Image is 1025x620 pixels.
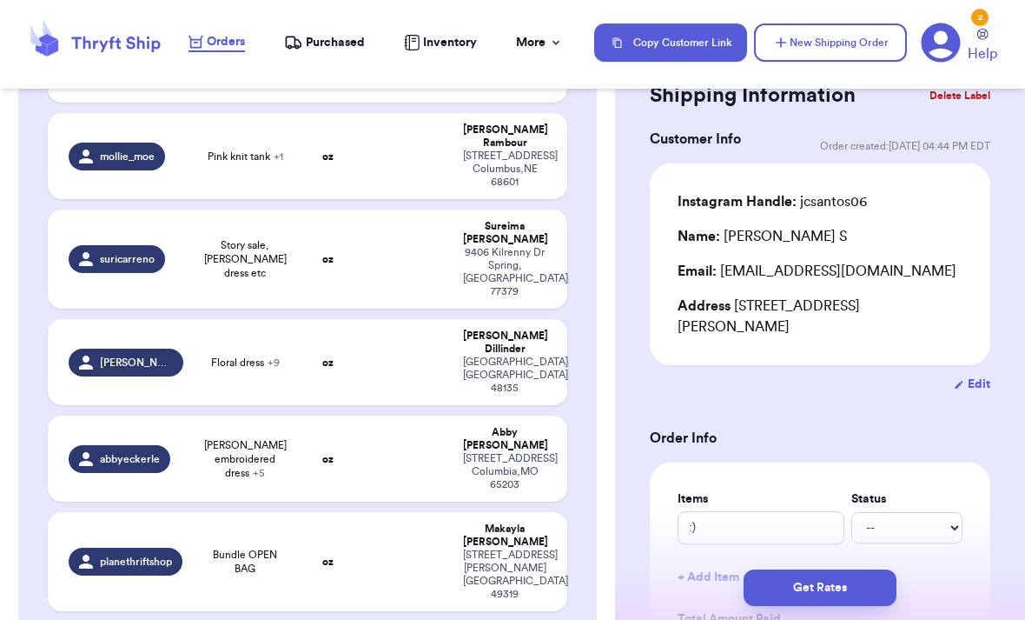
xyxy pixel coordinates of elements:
[188,33,245,52] a: Orders
[404,34,477,51] a: Inventory
[650,428,990,449] h3: Order Info
[268,357,280,368] span: + 9
[678,264,717,278] span: Email:
[306,34,365,51] span: Purchased
[954,376,990,393] button: Edit
[207,33,245,50] span: Orders
[968,43,997,64] span: Help
[274,151,283,162] span: + 1
[594,23,747,62] button: Copy Customer Link
[463,426,546,452] div: Abby [PERSON_NAME]
[463,246,546,298] div: 9406 Kilrenny Dr Spring , [GEOGRAPHIC_DATA] 77379
[100,555,172,569] span: planethriftshop
[208,150,283,163] span: Pink knit tank
[678,261,962,282] div: [EMAIL_ADDRESS][DOMAIN_NAME]
[678,299,731,313] span: Address
[678,230,720,243] span: Name:
[423,34,477,51] span: Inventory
[463,452,546,491] div: [STREET_ADDRESS] Columbia , MO 65203
[204,548,288,576] span: Bundle OPEN BAG
[678,490,844,508] label: Items
[922,77,997,115] button: Delete Label
[744,570,896,606] button: Get Rates
[650,82,856,110] h2: Shipping Information
[463,549,546,601] div: [STREET_ADDRESS][PERSON_NAME] [GEOGRAPHIC_DATA] , MI 49319
[211,356,280,370] span: Floral dress
[100,452,160,466] span: abbyeckerle
[253,468,265,478] span: + 5
[100,150,155,163] span: mollie_moe
[204,438,288,480] span: [PERSON_NAME] embroidered dress
[204,238,288,280] span: Story sale, [PERSON_NAME] dress etc
[921,23,961,63] a: 2
[322,454,334,464] strong: oz
[650,129,741,150] h3: Customer Info
[463,150,546,189] div: [STREET_ADDRESS] Columbus , NE 68601
[322,254,334,264] strong: oz
[678,195,797,209] span: Instagram Handle:
[678,226,847,247] div: [PERSON_NAME] S
[463,220,546,246] div: Sureima [PERSON_NAME]
[100,356,172,370] span: [PERSON_NAME].ivf
[971,9,989,26] div: 2
[463,523,546,549] div: Makayla [PERSON_NAME]
[820,139,990,153] span: Order created: [DATE] 04:44 PM EDT
[678,191,867,212] div: jcsantos06
[463,123,546,150] div: [PERSON_NAME] Rambour
[463,356,546,395] div: [GEOGRAPHIC_DATA] [GEOGRAPHIC_DATA] , MI 48135
[322,357,334,368] strong: oz
[463,330,546,356] div: [PERSON_NAME] Dillinder
[968,29,997,64] a: Help
[754,23,907,62] button: New Shipping Order
[100,252,155,266] span: suricarreno
[516,34,563,51] div: More
[322,557,334,567] strong: oz
[851,490,962,508] label: Status
[322,151,334,162] strong: oz
[284,34,365,51] a: Purchased
[678,296,962,337] div: [STREET_ADDRESS][PERSON_NAME]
